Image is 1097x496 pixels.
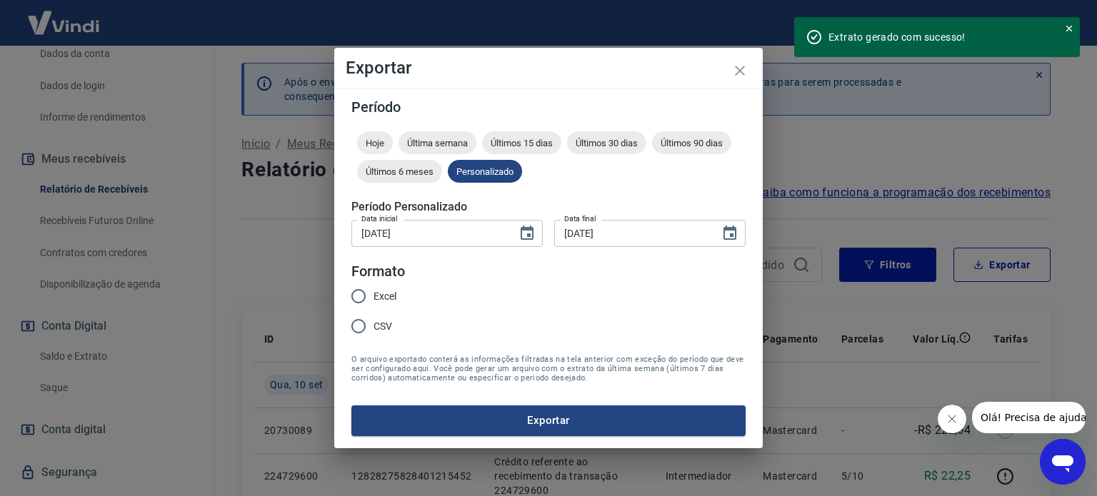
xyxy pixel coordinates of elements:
[482,138,561,148] span: Últimos 15 dias
[346,59,751,76] h4: Exportar
[554,220,710,246] input: DD/MM/YYYY
[374,289,396,304] span: Excel
[351,200,746,214] h5: Período Personalizado
[357,138,393,148] span: Hoje
[567,138,646,148] span: Últimos 30 dias
[482,131,561,154] div: Últimos 15 dias
[1040,439,1086,485] iframe: Botão para abrir a janela de mensagens
[567,131,646,154] div: Últimos 30 dias
[652,138,731,148] span: Últimos 90 dias
[357,160,442,183] div: Últimos 6 meses
[357,166,442,177] span: Últimos 6 meses
[448,160,522,183] div: Personalizado
[361,213,398,224] label: Data inicial
[716,219,744,248] button: Choose date, selected date is 12 de set de 2025
[374,319,392,334] span: CSV
[938,405,966,433] iframe: Fechar mensagem
[351,405,746,435] button: Exportar
[357,131,393,154] div: Hoje
[351,100,746,114] h5: Período
[351,220,507,246] input: DD/MM/YYYY
[448,166,522,177] span: Personalizado
[564,213,596,224] label: Data final
[351,261,405,282] legend: Formato
[399,138,476,148] span: Última semana
[828,30,1047,44] div: Extrato gerado com sucesso!
[399,131,476,154] div: Última semana
[351,355,746,383] span: O arquivo exportado conterá as informações filtradas na tela anterior com exceção do período que ...
[9,10,120,21] span: Olá! Precisa de ajuda?
[723,54,757,88] button: close
[652,131,731,154] div: Últimos 90 dias
[972,402,1086,433] iframe: Mensagem da empresa
[513,219,541,248] button: Choose date, selected date is 22 de ago de 2025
